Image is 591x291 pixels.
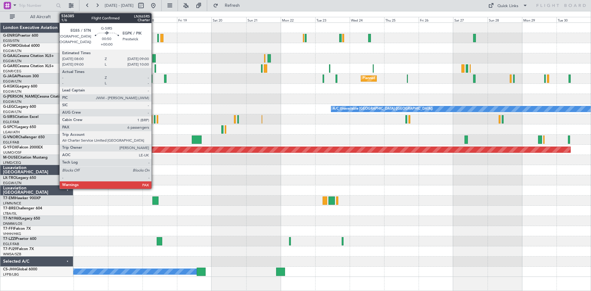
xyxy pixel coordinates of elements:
a: G-KGKGLegacy 600 [3,85,37,88]
a: EGGW/LTN [3,49,22,53]
div: A/C Unavailable [GEOGRAPHIC_DATA] ([GEOGRAPHIC_DATA]) [333,104,433,114]
a: G-JAGAPhenom 300 [3,75,39,78]
span: Refresh [219,3,245,8]
a: UUMO/OSF [3,150,22,155]
a: LTBA/ISL [3,211,17,216]
a: EGGW/LTN [3,79,22,84]
a: G-YFOXFalcon 2000EX [3,146,43,149]
span: T7-N1960 [3,217,20,220]
div: Sun 21 [246,17,281,22]
a: LFMN/NCE [3,201,21,206]
a: T7-LZZIPraetor 600 [3,237,36,241]
span: G-GARE [3,64,17,68]
div: Wed 24 [350,17,384,22]
div: [DATE] [74,12,85,18]
span: G-FOMO [3,44,19,48]
div: Thu 18 [143,17,177,22]
span: LX-TRO [3,176,16,180]
a: EGSS/STN [3,38,19,43]
span: G-KGKG [3,85,18,88]
a: G-ENRGPraetor 600 [3,34,38,38]
div: Mon 29 [522,17,557,22]
a: M-OUSECitation Mustang [3,156,48,160]
a: WMSA/SZB [3,252,21,257]
a: EGGW/LTN [3,89,22,94]
span: G-LEGC [3,105,16,109]
span: T7-LZZI [3,237,16,241]
a: G-SPCYLegacy 650 [3,125,36,129]
div: Tue 16 [74,17,108,22]
div: Sun 28 [488,17,522,22]
a: G-VNORChallenger 650 [3,135,45,139]
a: EGLF/FAB [3,242,19,246]
span: T7-FFI [3,227,14,231]
div: Mon 22 [281,17,315,22]
a: EGLF/FAB [3,140,19,145]
div: Sat 20 [211,17,246,22]
a: LX-TROLegacy 650 [3,176,36,180]
a: G-SIRSCitation Excel [3,115,38,119]
div: Sat 27 [453,17,488,22]
a: VHHH/HKG [3,232,21,236]
div: Quick Links [497,3,518,9]
a: T7-FFIFalcon 7X [3,227,31,231]
a: EGGW/LTN [3,110,22,114]
div: Tue 30 [557,17,591,22]
a: DNMM/LOS [3,221,22,226]
a: G-GAALCessna Citation XLS+ [3,54,54,58]
a: T7-N1960Legacy 650 [3,217,40,220]
a: LGAV/ATH [3,130,20,135]
span: CS-JHH [3,268,16,271]
div: Thu 25 [384,17,419,22]
a: LFPB/LBG [3,272,19,277]
span: G-GAAL [3,54,17,58]
span: T7-BRE [3,207,16,210]
button: Quick Links [485,1,531,10]
a: G-GARECessna Citation XLS+ [3,64,54,68]
a: T7-PJ29Falcon 7X [3,247,34,251]
a: LFMD/CEQ [3,160,21,165]
a: T7-EMIHawker 900XP [3,196,41,200]
a: T7-BREChallenger 604 [3,207,42,210]
span: T7-EMI [3,196,15,200]
a: EGLF/FAB [3,120,19,124]
div: Fri 19 [177,17,211,22]
span: M-OUSE [3,156,18,160]
span: G-[PERSON_NAME] [3,95,37,99]
div: Fri 26 [419,17,453,22]
a: EGGW/LTN [3,99,22,104]
a: G-FOMOGlobal 6000 [3,44,40,48]
a: EGGW/LTN [3,181,22,185]
div: Wed 17 [108,17,143,22]
span: G-YFOX [3,146,17,149]
span: All Aircraft [16,15,65,19]
a: EGNR/CEG [3,69,22,74]
input: Trip Number [19,1,54,10]
span: G-JAGA [3,75,17,78]
a: CS-JHHGlobal 6000 [3,268,37,271]
a: G-LEGCLegacy 600 [3,105,36,109]
div: Tue 23 [315,17,350,22]
a: G-[PERSON_NAME]Cessna Citation XLS [3,95,71,99]
span: T7-PJ29 [3,247,17,251]
span: [DATE] - [DATE] [105,3,134,8]
span: G-SIRS [3,115,15,119]
span: G-VNOR [3,135,18,139]
button: Refresh [210,1,247,10]
button: All Aircraft [7,12,67,22]
span: G-ENRG [3,34,18,38]
div: Planned Maint [GEOGRAPHIC_DATA] ([GEOGRAPHIC_DATA]) [363,74,460,83]
a: EGGW/LTN [3,59,22,63]
span: G-SPCY [3,125,16,129]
